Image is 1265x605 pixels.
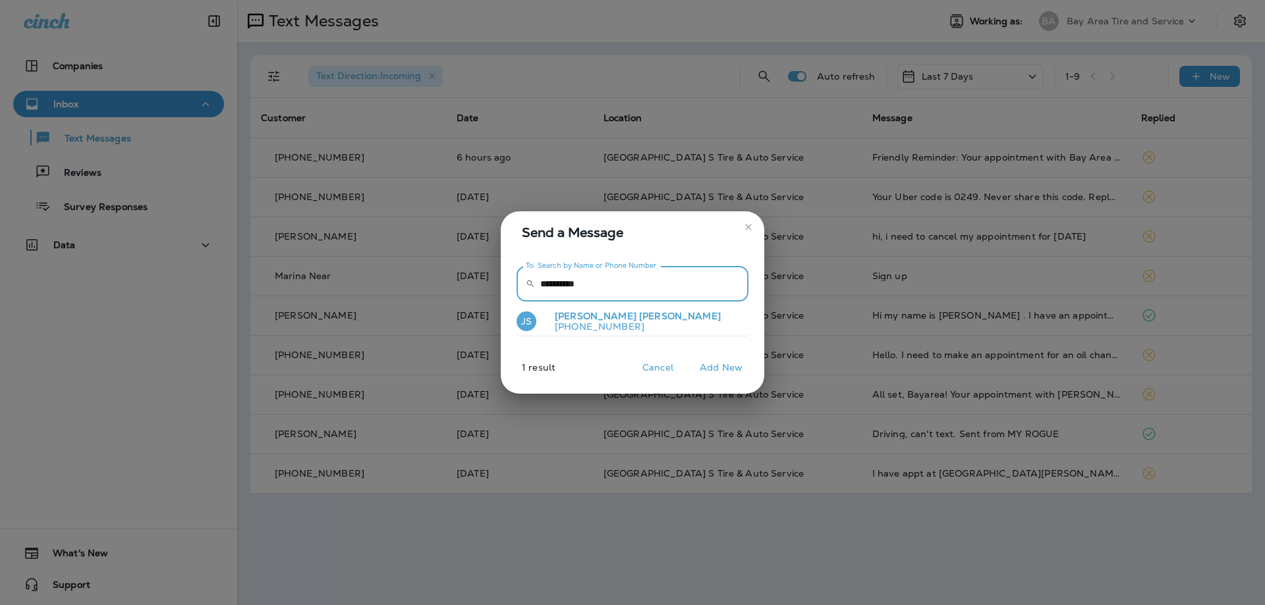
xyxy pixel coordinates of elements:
p: [PHONE_NUMBER] [544,321,721,332]
span: [PERSON_NAME] [639,310,721,322]
p: 1 result [495,362,555,383]
span: [PERSON_NAME] [555,310,636,322]
div: JS [517,311,536,331]
button: Add New [693,357,749,378]
span: Send a Message [522,222,748,243]
button: JS[PERSON_NAME] [PERSON_NAME][PHONE_NUMBER] [517,307,748,337]
button: Cancel [633,357,683,378]
button: close [738,217,759,238]
label: To: Search by Name or Phone Number [526,261,657,271]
